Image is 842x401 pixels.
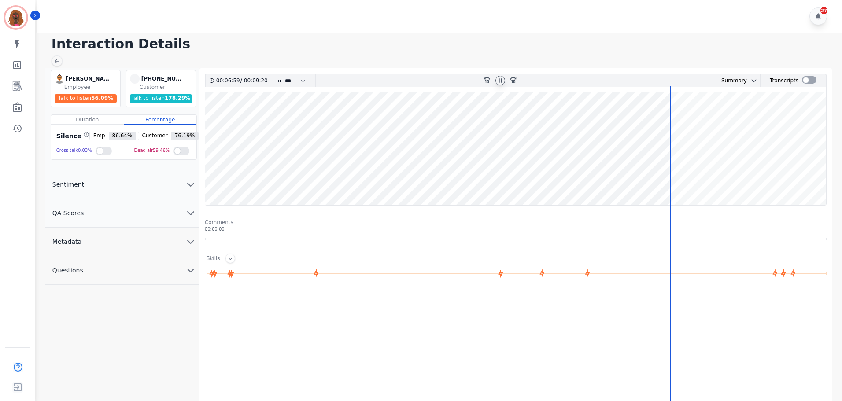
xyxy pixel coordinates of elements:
[770,74,798,87] div: Transcripts
[185,236,196,247] svg: chevron down
[55,94,117,103] div: Talk to listen
[140,84,194,91] div: Customer
[750,77,757,84] svg: chevron down
[130,94,192,103] div: Talk to listen
[207,255,220,263] div: Skills
[51,115,124,125] div: Duration
[171,132,199,140] span: 76.19 %
[90,132,109,140] span: Emp
[45,209,91,217] span: QA Scores
[747,77,757,84] button: chevron down
[45,170,199,199] button: Sentiment chevron down
[45,237,89,246] span: Metadata
[185,265,196,276] svg: chevron down
[45,199,199,228] button: QA Scores chevron down
[714,74,747,87] div: Summary
[45,180,91,189] span: Sentiment
[242,74,266,87] div: 00:09:20
[185,179,196,190] svg: chevron down
[91,95,113,101] span: 56.09 %
[165,95,190,101] span: 178.29 %
[45,256,199,285] button: Questions chevron down
[66,74,110,84] div: [PERSON_NAME]
[5,7,26,28] img: Bordered avatar
[64,84,118,91] div: Employee
[124,115,196,125] div: Percentage
[185,208,196,218] svg: chevron down
[109,132,136,140] span: 86.64 %
[55,132,89,140] div: Silence
[52,36,833,52] h1: Interaction Details
[216,74,240,87] div: 00:06:59
[45,266,90,275] span: Questions
[45,228,199,256] button: Metadata chevron down
[205,219,827,226] div: Comments
[216,74,270,87] div: /
[134,144,170,157] div: Dead air 59.46 %
[205,226,827,232] div: 00:00:00
[56,144,92,157] div: Cross talk 0.03 %
[138,132,171,140] span: Customer
[141,74,185,84] div: [PHONE_NUMBER]
[130,74,140,84] span: -
[820,7,827,14] div: 27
